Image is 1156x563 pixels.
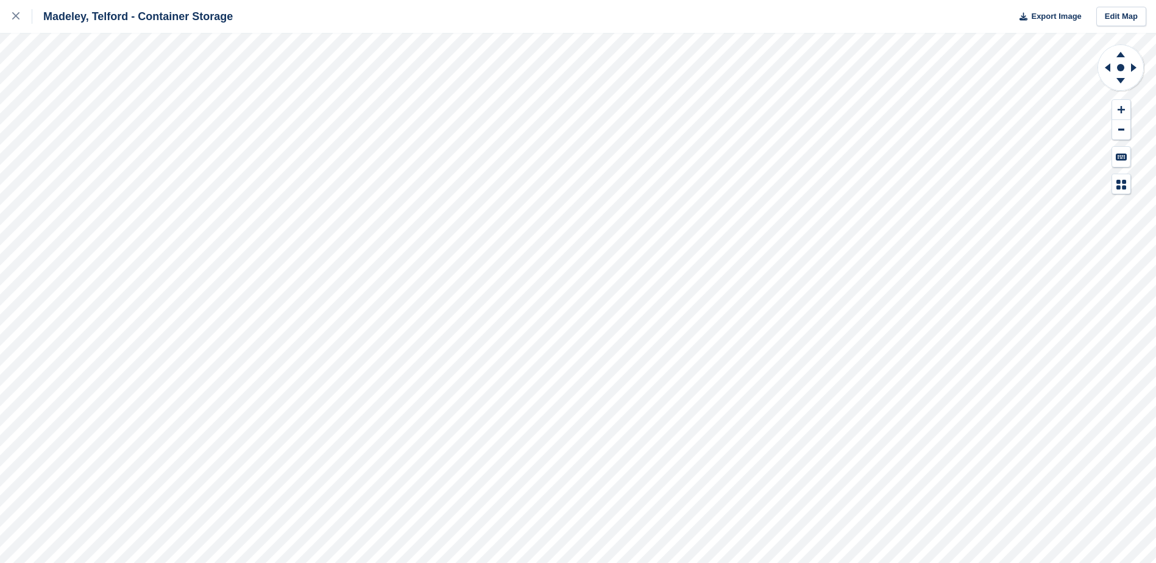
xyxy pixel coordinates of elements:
div: Madeley, Telford - Container Storage [32,9,233,24]
button: Export Image [1012,7,1082,27]
span: Export Image [1031,10,1081,23]
a: Edit Map [1096,7,1146,27]
button: Map Legend [1112,174,1130,194]
button: Zoom In [1112,100,1130,120]
button: Keyboard Shortcuts [1112,147,1130,167]
button: Zoom Out [1112,120,1130,140]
